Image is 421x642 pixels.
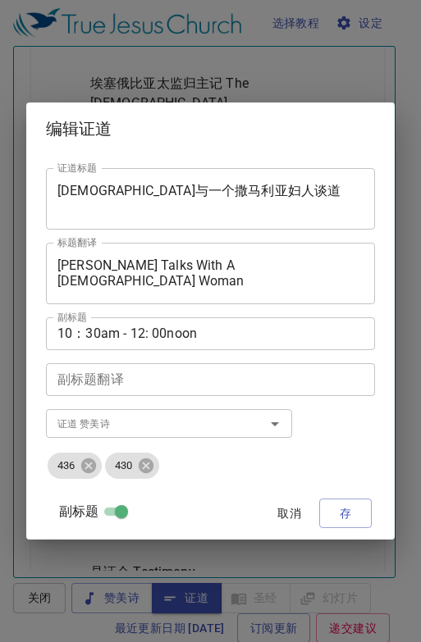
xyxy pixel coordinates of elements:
button: 取消 [263,499,316,529]
textarea: [DEMOGRAPHIC_DATA]与一个撒马利亚妇人谈道 [57,183,364,214]
div: [DEMOGRAPHIC_DATA]与一个撒马利亚妇人谈道 [7,20,199,59]
span: 存 [332,503,359,524]
button: 存 [319,499,372,529]
div: 430 [105,453,159,479]
div: [PERSON_NAME] Talks With A [DEMOGRAPHIC_DATA] Woman [7,52,199,131]
li: 436 [229,84,259,104]
h2: 编辑证道 [46,116,375,142]
textarea: [PERSON_NAME] Talks With A [DEMOGRAPHIC_DATA] Woman [57,257,364,289]
span: 副标题 [59,502,98,521]
li: 430 [229,104,259,125]
span: 430 [105,458,142,474]
div: 10：30am - 12: 00noon [49,66,157,81]
span: 436 [48,458,85,474]
span: 取消 [270,503,309,524]
div: 436 [48,453,102,479]
textarea: 10：30am - 12: 00noon [57,326,364,341]
button: Open [263,412,286,435]
p: Hymns 诗 [222,68,266,80]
